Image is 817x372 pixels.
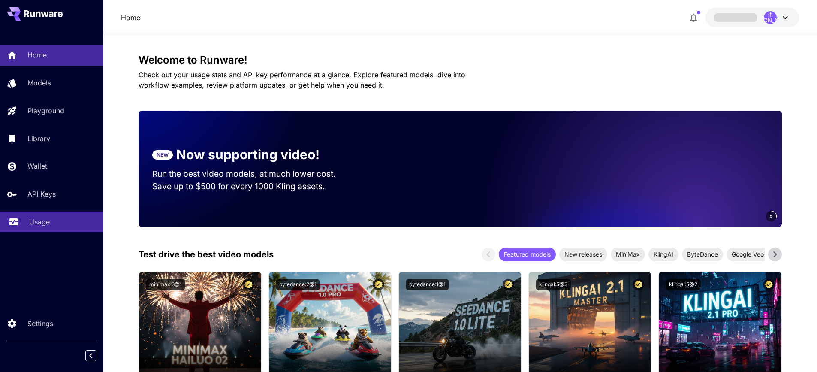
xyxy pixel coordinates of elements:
[499,250,556,259] span: Featured models
[27,161,47,171] p: Wallet
[157,151,169,159] p: NEW
[139,248,274,261] p: Test drive the best video models
[611,248,645,261] div: MiniMax
[559,248,607,261] div: New releases
[152,180,352,193] p: Save up to $500 for every 1000 Kling assets.
[121,12,140,23] a: Home
[373,279,384,290] button: Certified Model – Vetted for best performance and includes a commercial license.
[503,279,514,290] button: Certified Model – Vetted for best performance and includes a commercial license.
[27,106,64,116] p: Playground
[648,248,678,261] div: KlingAI
[648,250,678,259] span: KlingAI
[559,250,607,259] span: New releases
[705,8,799,27] button: 生[PERSON_NAME]
[536,279,571,290] button: klingai:5@3
[763,279,775,290] button: Certified Model – Vetted for best performance and includes a commercial license.
[499,248,556,261] div: Featured models
[176,145,320,164] p: Now supporting video!
[29,217,50,227] p: Usage
[152,168,352,180] p: Run the best video models, at much lower cost.
[611,250,645,259] span: MiniMax
[770,213,772,219] span: 5
[121,12,140,23] nav: breadcrumb
[406,279,449,290] button: bytedance:1@1
[764,11,777,24] div: 生[PERSON_NAME]
[85,350,96,361] button: Collapse sidebar
[666,279,701,290] button: klingai:5@2
[27,133,50,144] p: Library
[27,78,51,88] p: Models
[139,70,465,89] span: Check out your usage stats and API key performance at a glance. Explore featured models, dive int...
[146,279,185,290] button: minimax:3@1
[139,54,782,66] h3: Welcome to Runware!
[276,279,320,290] button: bytedance:2@1
[682,250,723,259] span: ByteDance
[27,189,56,199] p: API Keys
[633,279,644,290] button: Certified Model – Vetted for best performance and includes a commercial license.
[243,279,254,290] button: Certified Model – Vetted for best performance and includes a commercial license.
[27,50,47,60] p: Home
[727,250,769,259] span: Google Veo
[92,348,103,363] div: Collapse sidebar
[727,248,769,261] div: Google Veo
[27,318,53,329] p: Settings
[682,248,723,261] div: ByteDance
